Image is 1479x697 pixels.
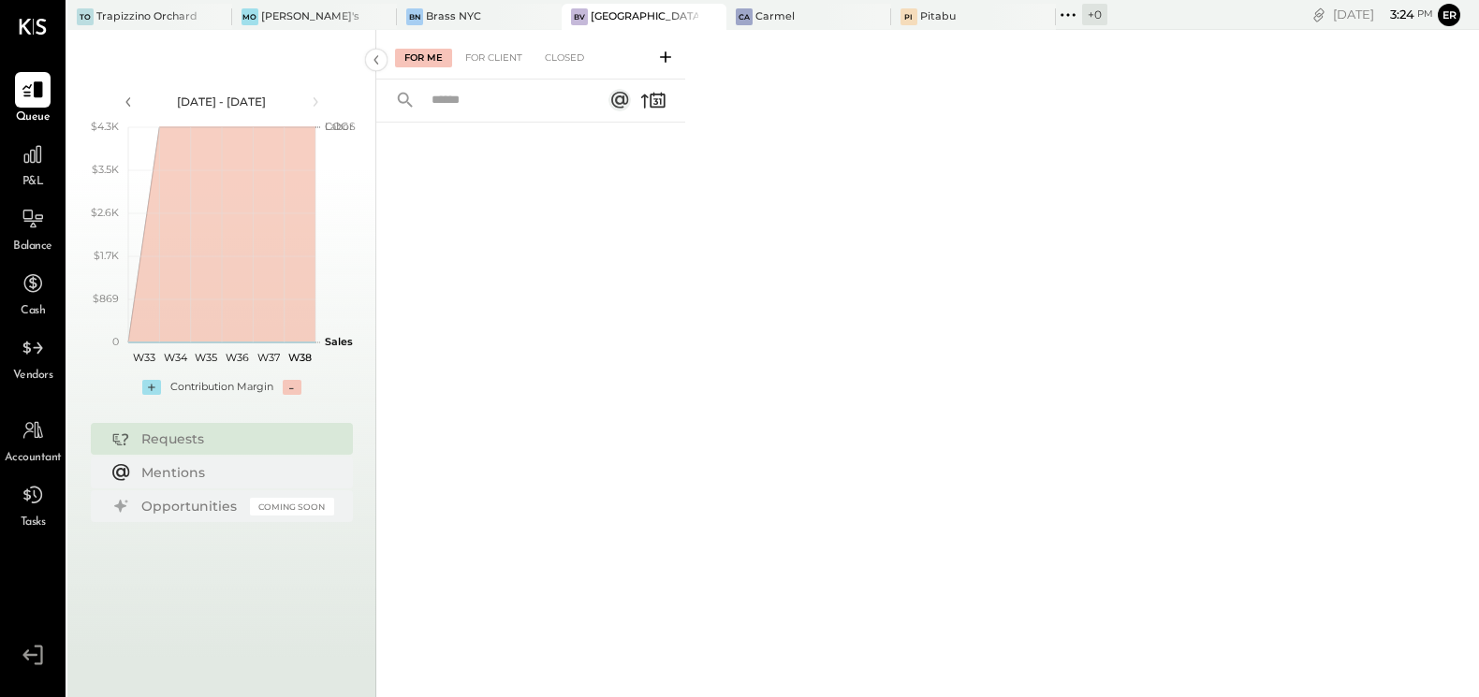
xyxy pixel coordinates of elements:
[736,8,753,25] div: Ca
[406,8,423,25] div: BN
[1,201,65,255] a: Balance
[96,9,198,24] div: Trapizzino Orchard
[1,330,65,385] a: Vendors
[170,380,273,395] div: Contribution Margin
[93,292,119,305] text: $869
[195,351,217,364] text: W35
[242,8,258,25] div: Mo
[21,303,45,320] span: Cash
[426,9,481,24] div: Brass NYC
[13,368,53,385] span: Vendors
[92,163,119,176] text: $3.5K
[571,8,588,25] div: BV
[142,94,301,109] div: [DATE] - [DATE]
[1,266,65,320] a: Cash
[535,49,593,67] div: Closed
[456,49,532,67] div: For Client
[261,9,359,24] div: [PERSON_NAME]'s
[1333,6,1433,23] div: [DATE]
[163,351,187,364] text: W34
[21,515,46,531] span: Tasks
[132,351,154,364] text: W33
[142,380,161,395] div: +
[1417,7,1433,21] span: pm
[325,120,353,133] text: Labor
[5,450,62,467] span: Accountant
[77,8,94,25] div: TO
[1,137,65,191] a: P&L
[250,498,334,515] div: Coming Soon
[1,72,65,126] a: Queue
[91,120,119,133] text: $4.3K
[226,351,249,364] text: W36
[325,335,353,348] text: Sales
[94,249,119,262] text: $1.7K
[920,9,956,24] div: Pitabu
[1,477,65,531] a: Tasks
[22,174,44,191] span: P&L
[16,109,51,126] span: Queue
[1377,6,1414,23] span: 3 : 24
[91,206,119,219] text: $2.6K
[1310,5,1328,24] div: copy link
[287,351,311,364] text: W38
[112,335,119,348] text: 0
[1,413,65,467] a: Accountant
[591,9,698,24] div: [GEOGRAPHIC_DATA]
[141,429,325,448] div: Requests
[395,49,452,67] div: For Me
[141,463,325,482] div: Mentions
[1438,4,1460,26] button: Er
[901,8,917,25] div: Pi
[257,351,280,364] text: W37
[755,9,795,24] div: Carmel
[1082,4,1107,25] div: + 0
[13,239,52,255] span: Balance
[141,497,241,515] div: Opportunities
[283,380,301,395] div: -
